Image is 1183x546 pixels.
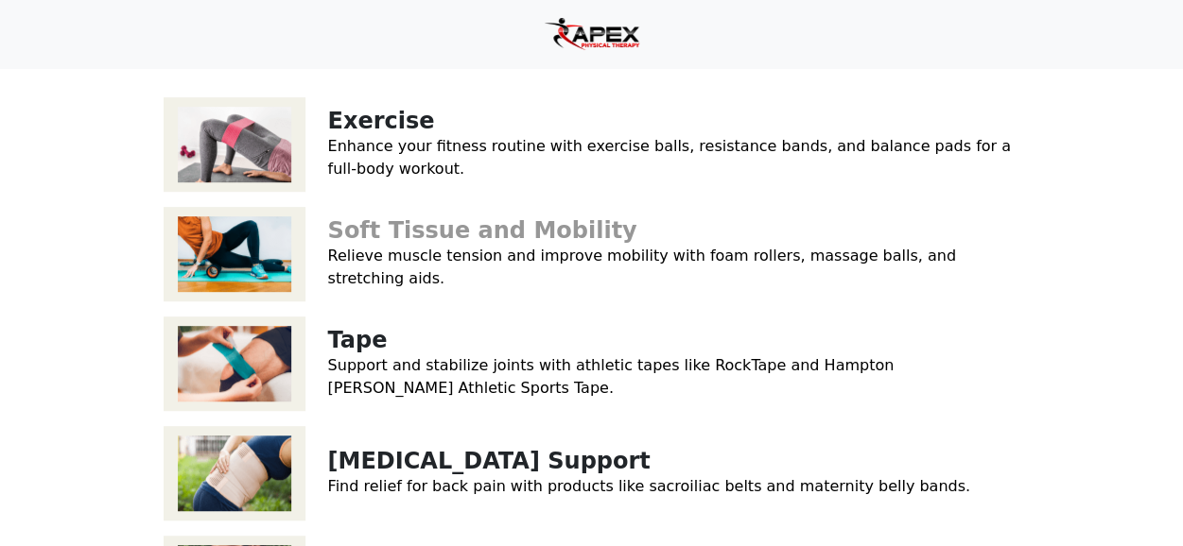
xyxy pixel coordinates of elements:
[328,356,895,397] a: Support and stabilize joints with athletic tapes like RockTape and Hampton [PERSON_NAME] Athletic...
[328,108,435,134] a: Exercise
[164,97,305,192] img: Exercise
[328,448,651,474] a: [MEDICAL_DATA] Support
[328,477,970,495] a: Find relief for back pain with products like sacroiliac belts and maternity belly bands.
[164,316,305,411] img: Tape
[164,426,305,520] img: Lumbar Support
[328,217,637,244] a: Soft Tissue and Mobility
[328,247,956,287] a: Relieve muscle tension and improve mobility with foam rollers, massage balls, and stretching aids.
[164,207,305,301] img: Soft Tissue and Mobility
[544,18,640,51] img: Apex Physical Therapy
[328,327,388,353] a: Tape
[328,137,1011,178] a: Enhance your fitness routine with exercise balls, resistance bands, and balance pads for a full-b...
